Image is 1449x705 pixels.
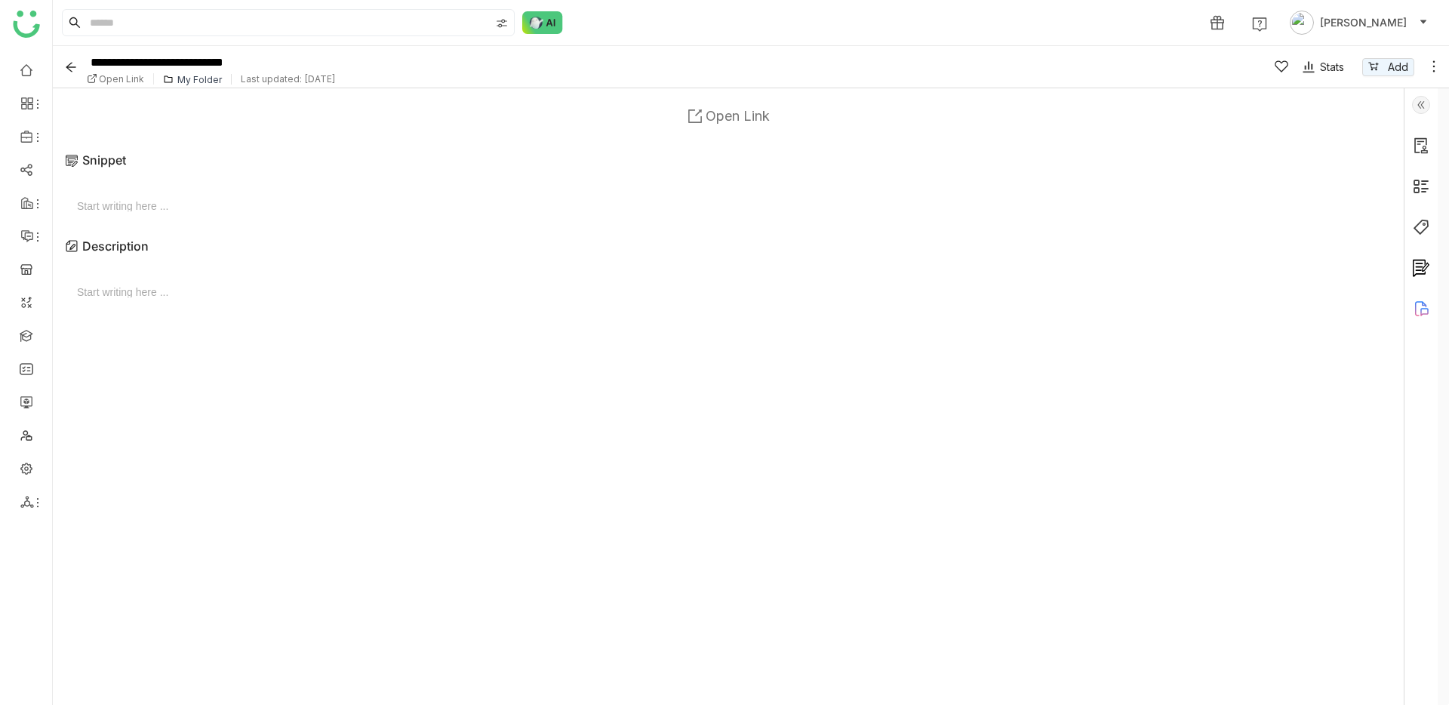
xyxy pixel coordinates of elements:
[87,73,154,85] a: Open Link
[706,108,770,124] span: Open Link
[680,100,777,131] a: Open Link
[1320,14,1407,31] span: [PERSON_NAME]
[496,17,508,29] img: search-type.svg
[177,74,222,85] div: My Folder
[99,73,144,85] span: Open Link
[1252,17,1267,32] img: help.svg
[1362,58,1414,76] button: Add
[65,223,1392,269] div: Description
[163,74,174,85] img: folder.svg
[77,189,1380,212] span: Start writing here ...
[1388,59,1408,75] span: Add
[1301,60,1316,75] img: stats.svg
[13,11,40,38] img: logo
[232,73,345,85] div: Last updated: [DATE]
[77,275,1380,298] span: Start writing here ...
[522,11,563,34] img: ask-buddy-normal.svg
[1301,59,1344,75] div: Stats
[1287,11,1431,35] button: [PERSON_NAME]
[65,137,1392,183] div: Snippet
[1290,11,1314,35] img: avatar
[59,55,83,79] button: Back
